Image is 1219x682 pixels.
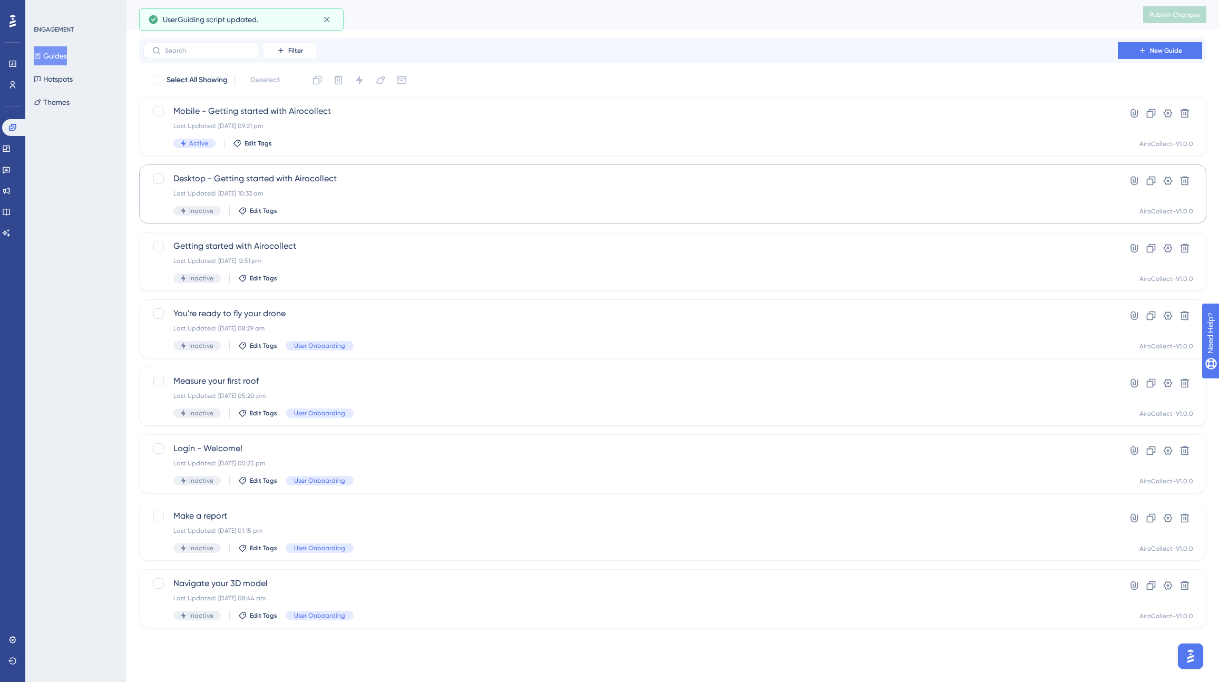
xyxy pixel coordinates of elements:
[173,172,1088,185] span: Desktop - Getting started with Airocollect
[173,527,1088,535] div: Last Updated: [DATE] 01:15 pm
[173,257,1088,265] div: Last Updated: [DATE] 12:51 pm
[1149,11,1200,19] span: Publish Changes
[173,105,1088,118] span: Mobile - Getting started with Airocollect
[173,594,1088,602] div: Last Updated: [DATE] 08:44 am
[173,240,1088,252] span: Getting started with Airocollect
[294,476,345,485] span: User Onboarding
[250,207,277,215] span: Edit Tags
[1139,410,1193,418] div: AiroCollect-V1.0.0
[189,544,213,552] span: Inactive
[34,25,74,34] div: ENGAGEMENT
[25,3,66,15] span: Need Help?
[1150,46,1182,55] span: New Guide
[1139,207,1193,216] div: AiroCollect-V1.0.0
[34,46,67,65] button: Guides
[238,207,277,215] button: Edit Tags
[250,342,277,350] span: Edit Tags
[238,409,277,417] button: Edit Tags
[189,139,208,148] span: Active
[189,342,213,350] span: Inactive
[1139,342,1193,350] div: AiroCollect-V1.0.0
[294,409,345,417] span: User Onboarding
[245,139,272,148] span: Edit Tags
[189,409,213,417] span: Inactive
[1139,140,1193,148] div: AiroCollect-V1.0.0
[1175,640,1206,672] iframe: UserGuiding AI Assistant Launcher
[250,476,277,485] span: Edit Tags
[173,392,1088,400] div: Last Updated: [DATE] 05:20 pm
[238,342,277,350] button: Edit Tags
[189,476,213,485] span: Inactive
[34,70,73,89] button: Hotspots
[264,42,316,59] button: Filter
[288,46,303,55] span: Filter
[1139,544,1193,553] div: AiroCollect-V1.0.0
[1139,477,1193,485] div: AiroCollect-V1.0.0
[238,274,277,282] button: Edit Tags
[173,324,1088,333] div: Last Updated: [DATE] 08:29 am
[1143,6,1206,23] button: Publish Changes
[250,611,277,620] span: Edit Tags
[34,93,70,112] button: Themes
[238,611,277,620] button: Edit Tags
[173,307,1088,320] span: You're ready to fly your drone
[1139,275,1193,283] div: AiroCollect-V1.0.0
[173,510,1088,522] span: Make a report
[250,544,277,552] span: Edit Tags
[250,74,280,86] span: Deselect
[238,476,277,485] button: Edit Tags
[250,409,277,417] span: Edit Tags
[189,207,213,215] span: Inactive
[173,375,1088,387] span: Measure your first roof
[167,74,228,86] span: Select All Showing
[238,544,277,552] button: Edit Tags
[173,122,1088,130] div: Last Updated: [DATE] 09:21 pm
[294,611,345,620] span: User Onboarding
[241,71,289,90] button: Deselect
[139,7,1117,22] div: Guides
[189,274,213,282] span: Inactive
[173,442,1088,455] span: Login - Welcome!
[189,611,213,620] span: Inactive
[294,544,345,552] span: User Onboarding
[163,13,258,26] span: UserGuiding script updated.
[1118,42,1202,59] button: New Guide
[294,342,345,350] span: User Onboarding
[173,189,1088,198] div: Last Updated: [DATE] 10:33 am
[173,577,1088,590] span: Navigate your 3D model
[250,274,277,282] span: Edit Tags
[233,139,272,148] button: Edit Tags
[173,459,1088,467] div: Last Updated: [DATE] 05:25 pm
[165,47,250,54] input: Search
[1139,612,1193,620] div: AiroCollect-V1.0.0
